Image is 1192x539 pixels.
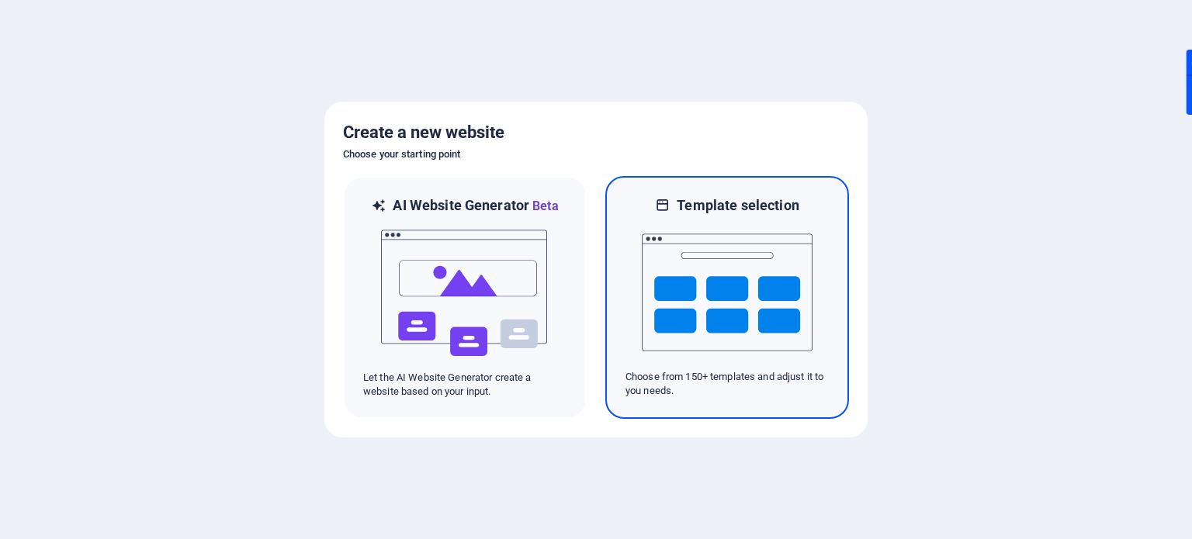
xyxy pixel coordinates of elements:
[379,216,550,371] img: ai
[343,120,849,145] h5: Create a new website
[343,145,849,164] h6: Choose your starting point
[363,371,567,399] p: Let the AI Website Generator create a website based on your input.
[343,176,587,419] div: AI Website GeneratorBetaaiLet the AI Website Generator create a website based on your input.
[393,196,558,216] h6: AI Website Generator
[605,176,849,419] div: Template selectionChoose from 150+ templates and adjust it to you needs.
[529,199,559,213] span: Beta
[625,370,829,398] p: Choose from 150+ templates and adjust it to you needs.
[677,196,799,215] h6: Template selection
